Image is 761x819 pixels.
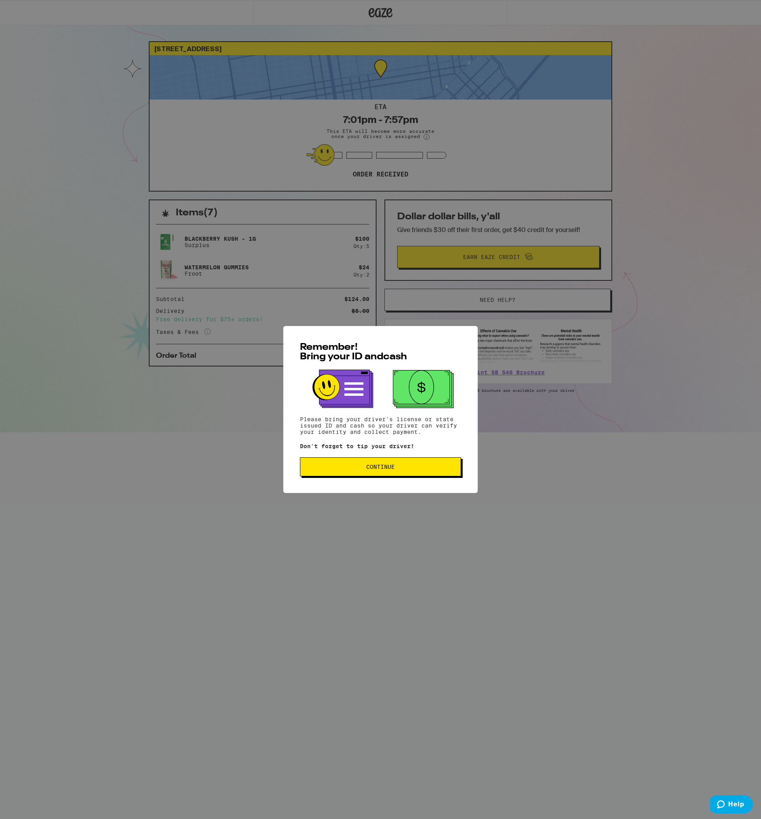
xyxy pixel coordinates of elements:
span: Remember! Bring your ID and cash [300,343,407,362]
p: Please bring your driver's license or state issued ID and cash so your driver can verify your ide... [300,416,461,435]
button: Continue [300,457,461,476]
p: Don't forget to tip your driver! [300,443,461,449]
iframe: Opens a widget where you can find more information [710,795,753,815]
span: Continue [366,464,395,470]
